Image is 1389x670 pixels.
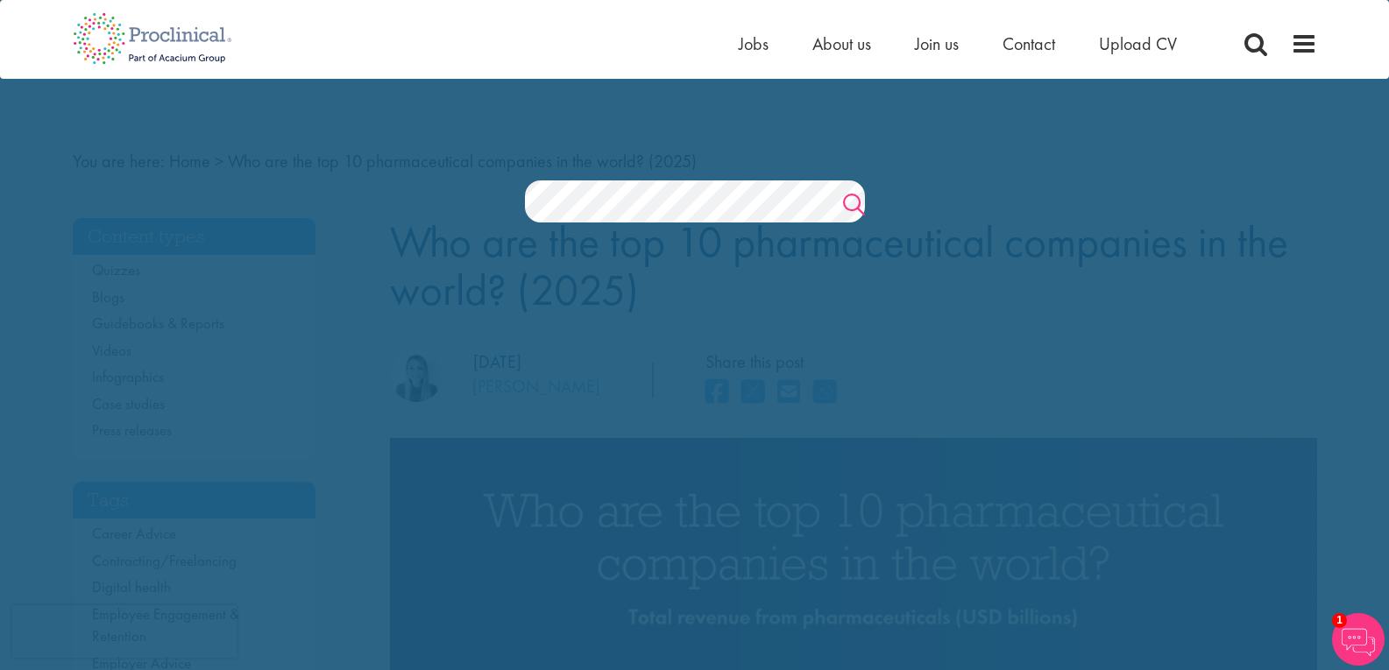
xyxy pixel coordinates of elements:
[843,189,865,224] a: Job search submit button
[1003,32,1055,55] a: Contact
[915,32,959,55] a: Join us
[812,32,871,55] a: About us
[1332,613,1385,666] img: Chatbot
[1099,32,1177,55] a: Upload CV
[739,32,769,55] a: Jobs
[1332,613,1347,628] span: 1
